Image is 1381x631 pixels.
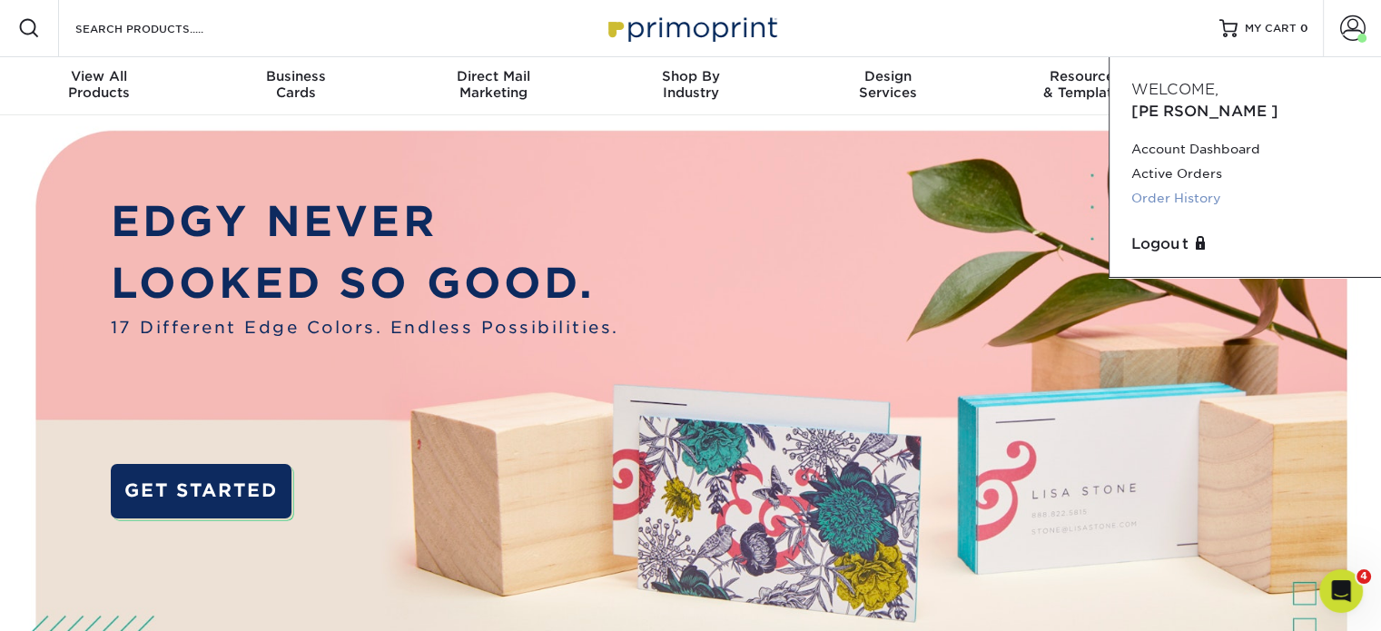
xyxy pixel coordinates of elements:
iframe: Intercom live chat [1319,569,1363,613]
a: Resources& Templates [986,57,1183,115]
span: Business [197,68,394,84]
a: GET STARTED [111,464,291,518]
a: Account Dashboard [1131,137,1359,162]
a: Active Orders [1131,162,1359,186]
div: & Templates [986,68,1183,101]
span: 4 [1356,569,1371,584]
a: Order History [1131,186,1359,211]
p: EDGY NEVER [111,191,619,252]
span: [PERSON_NAME] [1131,103,1278,120]
span: Direct Mail [395,68,592,84]
div: Marketing [395,68,592,101]
span: Shop By [592,68,789,84]
div: Industry [592,68,789,101]
a: Shop ByIndustry [592,57,789,115]
a: Direct MailMarketing [395,57,592,115]
div: Services [789,68,986,101]
span: MY CART [1245,21,1297,36]
span: Welcome, [1131,81,1218,98]
img: Primoprint [600,8,782,47]
p: LOOKED SO GOOD. [111,252,619,314]
a: DesignServices [789,57,986,115]
span: 0 [1300,22,1308,35]
span: Resources [986,68,1183,84]
a: Logout [1131,233,1359,255]
span: 17 Different Edge Colors. Endless Possibilities. [111,315,619,340]
div: Cards [197,68,394,101]
input: SEARCH PRODUCTS..... [74,17,251,39]
span: Design [789,68,986,84]
a: BusinessCards [197,57,394,115]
